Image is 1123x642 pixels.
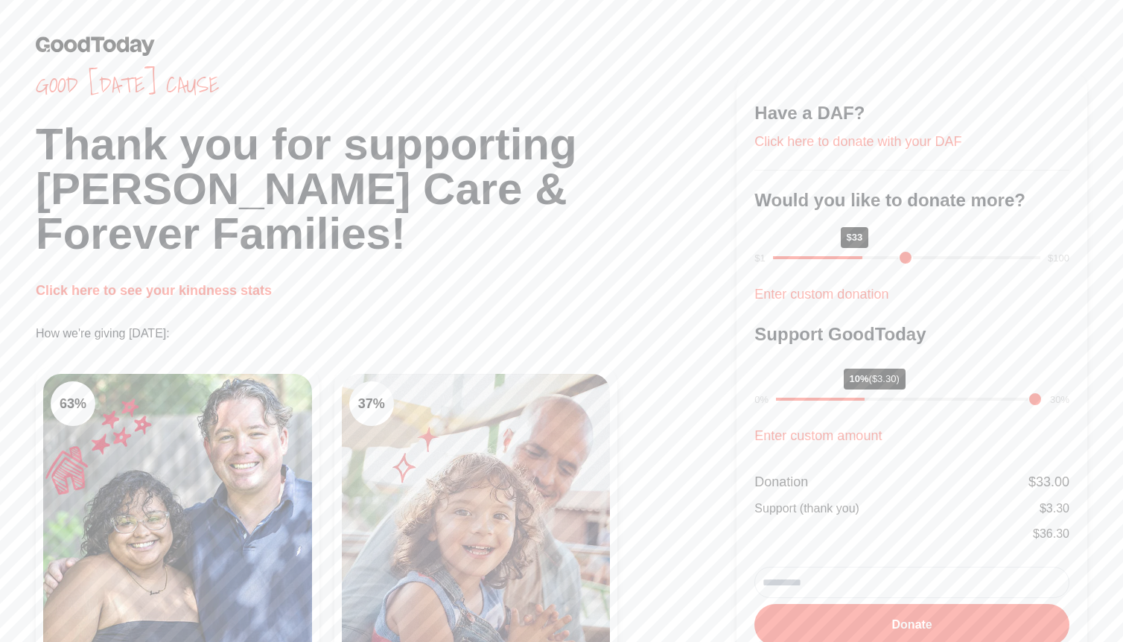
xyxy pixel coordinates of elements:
div: $1 [754,251,765,266]
a: Enter custom amount [754,428,882,443]
p: How we're giving [DATE]: [36,325,737,343]
div: 37 % [349,381,394,426]
h3: Would you like to donate more? [754,188,1069,212]
span: Good [DATE] cause [36,71,737,98]
div: $ [1028,471,1069,492]
div: 10% [844,369,906,390]
div: $ [1040,500,1069,518]
h3: Have a DAF? [754,101,1069,125]
a: Click here to see your kindness stats [36,283,272,298]
div: Donation [754,471,808,492]
h1: Thank you for supporting [PERSON_NAME] Care & Forever Families! [36,122,737,256]
img: GoodToday [36,36,155,56]
div: Support (thank you) [754,500,859,518]
a: Enter custom donation [754,287,888,302]
div: 63 % [51,381,95,426]
span: ($3.30) [869,373,900,384]
span: 3.30 [1046,502,1069,515]
h3: Support GoodToday [754,322,1069,346]
div: $ [1033,525,1069,543]
div: 0% [754,392,769,407]
a: Click here to donate with your DAF [754,134,961,149]
div: $100 [1048,251,1069,266]
span: 33.00 [1036,474,1069,489]
span: 36.30 [1040,527,1069,540]
div: $33 [841,227,869,248]
div: 30% [1050,392,1069,407]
